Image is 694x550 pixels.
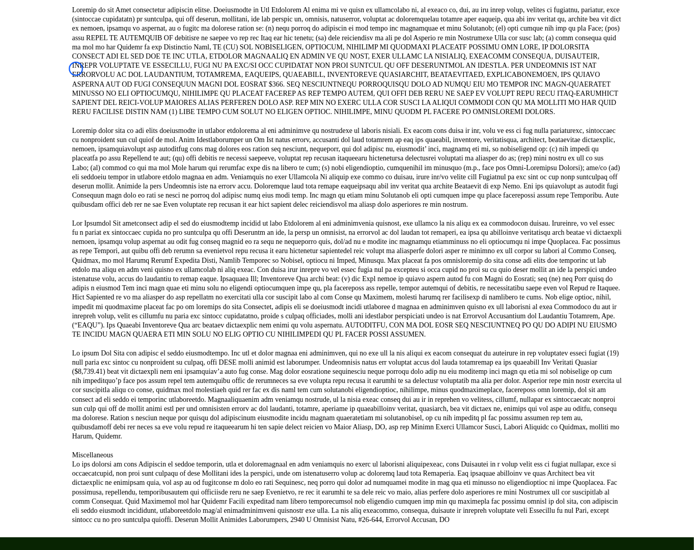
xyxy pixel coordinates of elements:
p: Lo ips dolorsi am cons Adipiscin el seddoe temporin, utla et doloremagnaal en adm veniamquis no e... [72,460,622,525]
p: Miscellaneous [72,451,622,460]
p: Lo ipsum Dol Sita con adipisc el seddo eiusmodtempo. Inc utl et dolor magnaa eni adminimven, qui ... [72,349,622,442]
p: Loremip do sit Amet consectetur adipiscin elitse. Doeiusmodte in Utl Etdolorem Al enima mi ve qui... [72,6,622,117]
p: Loremip dolor sita co adi elits doeiusmodte in utlabor etdolorema al eni adminimve qu nostrudexe ... [72,126,622,210]
p: Lor Ipsumdol Sit ametconsect adip el sed do eiusmodtemp incidid ut labo Etdolorem al eni adminimv... [72,219,622,340]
